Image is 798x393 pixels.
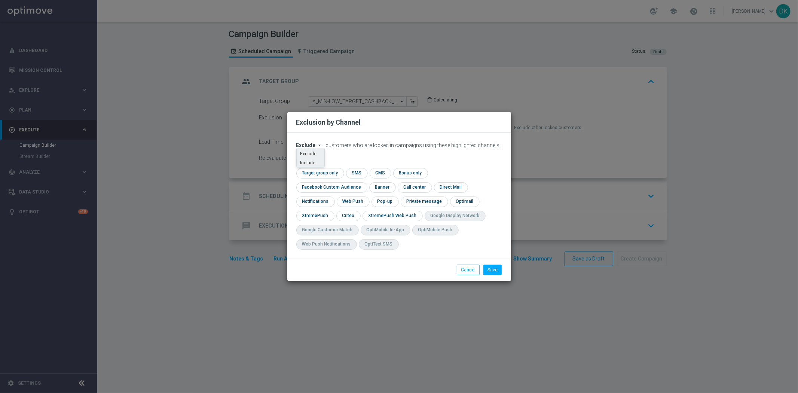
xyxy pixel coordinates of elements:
div: Web Push Notifications [302,241,351,247]
button: Save [483,265,502,275]
div: OptiText SMS [365,241,393,247]
div: OptiMobile In-App [367,227,404,233]
span: Exclude [296,142,316,148]
div: Google Customer Match [302,227,353,233]
div: customers who are locked in campaigns using these highlighted channels: [296,142,502,149]
button: Exclude arrow_drop_down [296,142,325,149]
ng-dropdown-panel: Options list [296,149,325,167]
button: Cancel [457,265,480,275]
div: Google Display Network [431,213,480,219]
h2: Exclusion by Channel [296,118,361,127]
i: arrow_drop_down [317,142,323,148]
div: OptiMobile Push [418,227,453,233]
